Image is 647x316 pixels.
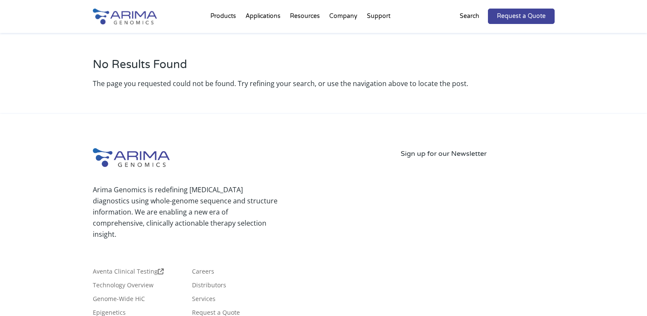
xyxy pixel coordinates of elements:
[93,184,278,240] p: Arima Genomics is redefining [MEDICAL_DATA] diagnostics using whole-genome sequence and structure...
[192,268,214,278] a: Careers
[401,159,555,215] iframe: Form 0
[192,296,216,305] a: Services
[488,9,555,24] a: Request a Quote
[604,275,647,316] iframe: Chat Widget
[93,78,555,89] p: The page you requested could not be found. Try refining your search, or use the navigation above ...
[93,58,555,78] h1: No Results Found
[401,148,555,159] p: Sign up for our Newsletter
[93,268,164,278] a: Aventa Clinical Testing
[93,9,157,24] img: Arima-Genomics-logo
[93,148,170,167] img: Arima-Genomics-logo
[192,282,226,292] a: Distributors
[93,282,154,292] a: Technology Overview
[93,296,145,305] a: Genome-Wide HiC
[460,11,479,22] p: Search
